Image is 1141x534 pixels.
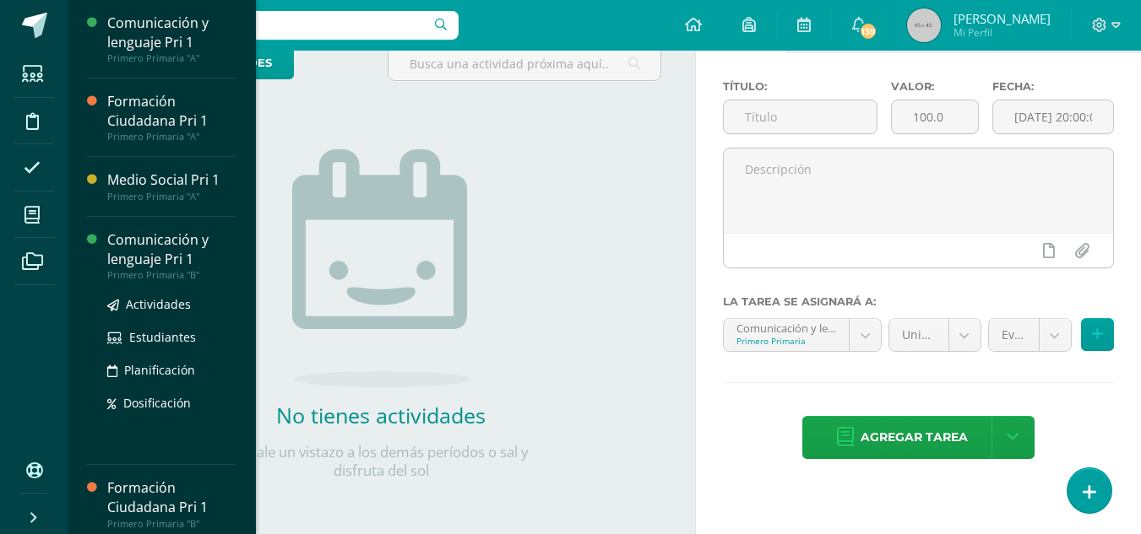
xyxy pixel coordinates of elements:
a: Medio Social Pri 1Primero Primaria "A" [107,170,236,202]
a: Comunicación y lenguaje Pri 1Primero Primaria "A" [107,13,236,64]
p: Échale un vistazo a los demás períodos o sal y disfruta del sol [212,443,550,480]
div: Comunicación y lenguaje Pri 1 [107,230,236,269]
span: Agregar tarea [861,417,968,458]
a: Comunicación y lenguaje Pri 1 'A'Primero Primaria [724,319,881,351]
label: Fecha: [992,80,1114,93]
div: Primero Primaria "A" [107,52,236,64]
span: Evaluación (20.0%) [1002,319,1026,351]
span: Actividades [126,296,191,312]
img: no_activities.png [292,149,470,387]
a: Tarea [696,13,787,53]
a: Examen [788,13,894,53]
div: Primero Primaria [736,335,836,347]
input: Fecha de entrega [993,100,1113,133]
a: Unidad 4 [889,319,981,351]
a: Comunicación y lenguaje Pri 1Primero Primaria "B" [107,230,236,281]
a: Estudiantes [107,327,236,347]
span: [PERSON_NAME] [954,10,1051,27]
span: Dosificación [123,395,191,411]
a: Planificación [107,360,236,380]
input: Busca una actividad próxima aquí... [388,47,660,80]
a: Actividades [107,294,236,314]
span: 139 [859,22,877,40]
a: Aviso [996,13,1086,53]
label: Título: [723,80,878,93]
span: Mi Perfil [954,25,1051,40]
input: Título [724,100,877,133]
a: Evaluación (20.0%) [989,319,1071,351]
h2: No tienes actividades [212,401,550,429]
label: Valor: [891,80,979,93]
input: Busca un usuario... [79,11,459,40]
span: Unidad 4 [902,319,936,351]
a: Evento [894,13,995,53]
a: Formación Ciudadana Pri 1Primero Primaria "B" [107,478,236,529]
span: Estudiantes [129,329,196,345]
input: Puntos máximos [892,100,978,133]
div: Primero Primaria "A" [107,191,236,202]
div: Comunicación y lenguaje Pri 1 'A' [736,319,836,335]
div: Formación Ciudadana Pri 1 [107,92,236,131]
div: Formación Ciudadana Pri 1 [107,478,236,517]
a: Dosificación [107,393,236,413]
a: Formación Ciudadana Pri 1Primero Primaria "A" [107,92,236,143]
div: Comunicación y lenguaje Pri 1 [107,13,236,52]
div: Medio Social Pri 1 [107,170,236,190]
div: Primero Primaria "B" [107,269,236,281]
div: Primero Primaria "A" [107,131,236,143]
img: 45x45 [907,8,941,42]
div: Primero Primaria "B" [107,518,236,530]
span: Planificación [124,362,195,378]
label: La tarea se asignará a: [723,295,1114,308]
